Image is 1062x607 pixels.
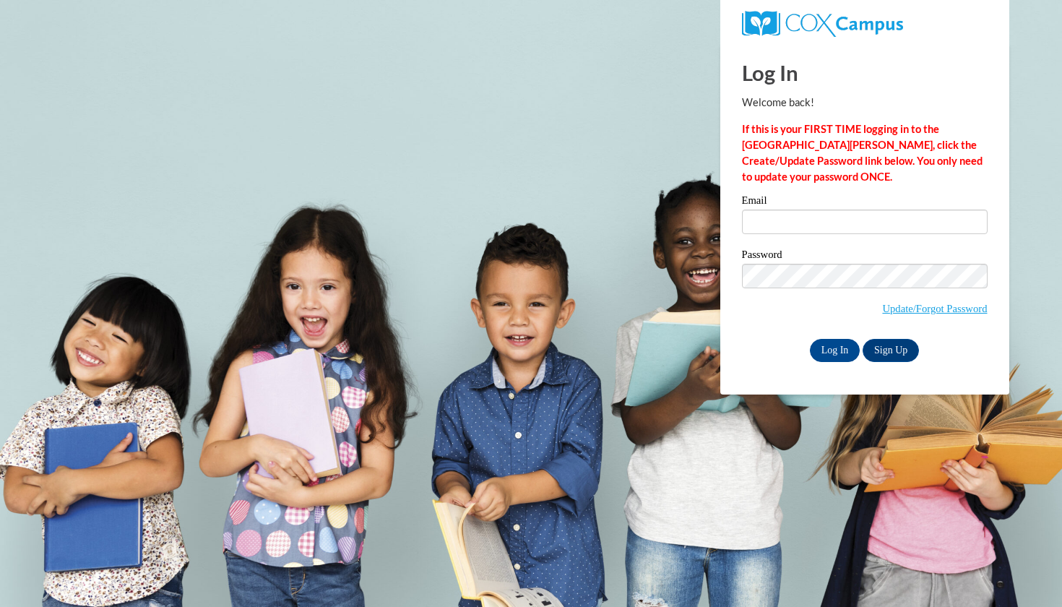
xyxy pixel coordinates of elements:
label: Password [742,249,988,264]
a: COX Campus [742,17,903,29]
input: Log In [810,339,860,362]
label: Email [742,195,988,210]
a: Update/Forgot Password [882,303,987,314]
img: COX Campus [742,11,903,37]
p: Welcome back! [742,95,988,111]
a: Sign Up [863,339,919,362]
strong: If this is your FIRST TIME logging in to the [GEOGRAPHIC_DATA][PERSON_NAME], click the Create/Upd... [742,123,983,183]
h1: Log In [742,58,988,87]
